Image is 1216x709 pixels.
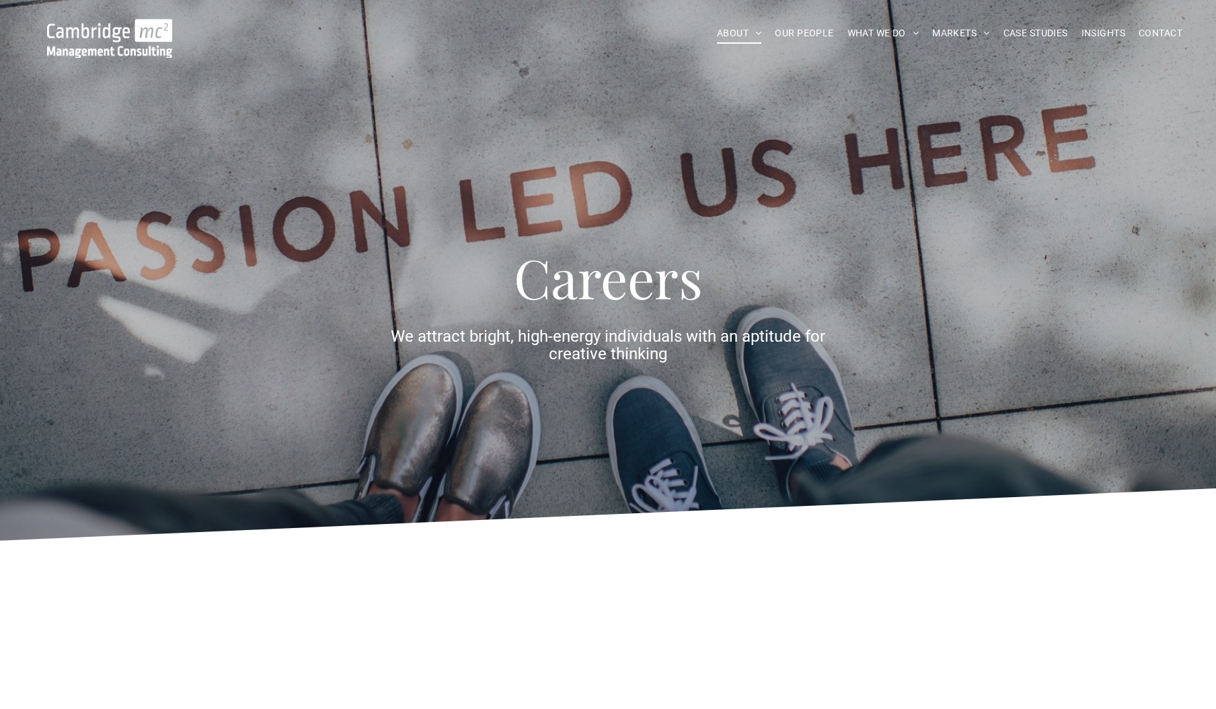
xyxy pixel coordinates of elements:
a: INSIGHTS [1075,23,1132,44]
a: ABOUT [710,23,769,44]
a: CASE STUDIES [997,23,1075,44]
span: We attract bright, high-energy individuals with an aptitude for creative thinking [391,327,825,363]
a: OUR PEOPLE [768,23,840,44]
a: MARKETS [925,23,996,44]
span: Careers [514,241,703,313]
a: Your Business Transformed | Cambridge Management Consulting [47,21,172,35]
a: CONTACT [1132,23,1189,44]
a: WHAT WE DO [841,23,926,44]
img: Go to Homepage [47,19,172,58]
